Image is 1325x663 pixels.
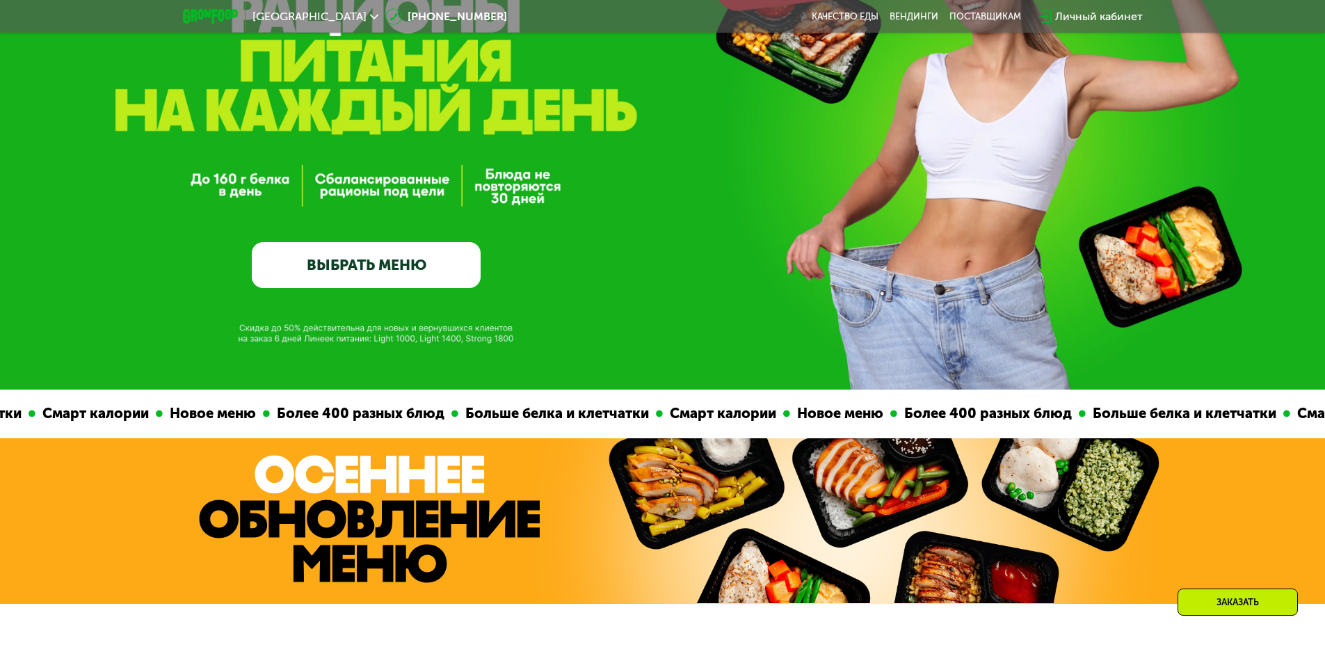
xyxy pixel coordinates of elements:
div: Более 400 разных блюд [264,403,445,424]
a: Вендинги [890,11,938,22]
div: Больше белка и клетчатки [452,403,650,424]
a: Качество еды [812,11,878,22]
a: ВЫБРАТЬ МЕНЮ [252,242,481,288]
div: Новое меню [784,403,884,424]
div: Больше белка и клетчатки [1079,403,1277,424]
div: Смарт калории [29,403,150,424]
div: Более 400 разных блюд [891,403,1073,424]
div: Личный кабинет [1055,8,1143,25]
span: [GEOGRAPHIC_DATA] [252,11,367,22]
a: [PHONE_NUMBER] [385,8,507,25]
div: Новое меню [156,403,257,424]
div: Заказать [1178,589,1298,616]
div: поставщикам [949,11,1021,22]
div: Смарт калории [657,403,777,424]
